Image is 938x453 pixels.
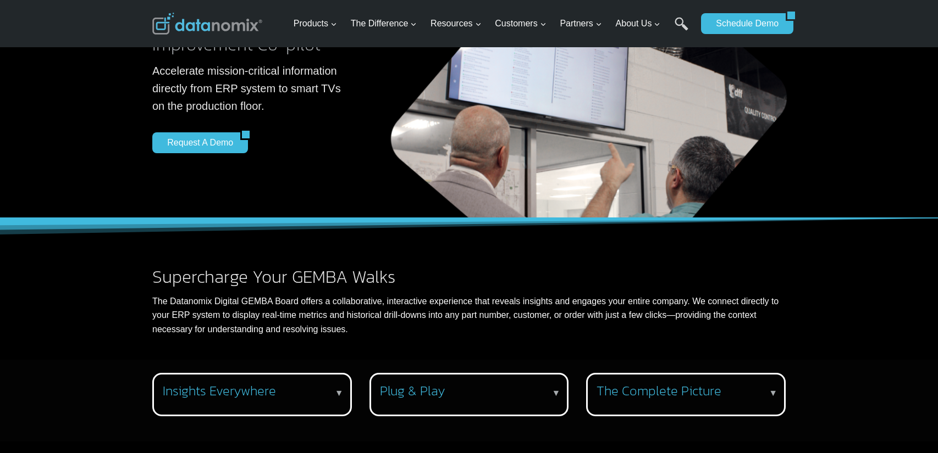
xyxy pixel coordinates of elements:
h2: Supercharge Your GEMBA Walks [152,268,786,286]
span: Resources [431,16,481,31]
h3: Plug & Play [380,383,554,399]
a: Request a Demo [152,132,240,153]
span: State/Region [247,136,290,146]
p: ▼ [335,386,344,400]
img: Datanomix [152,13,262,35]
nav: Primary Navigation [289,6,696,42]
h2: Your Continuous Improvement Co-pilot [152,18,349,53]
p: The Datanomix Digital GEMBA Board offers a collaborative, interactive experience that reveals ins... [152,294,786,337]
h3: The Complete Picture [597,383,771,399]
span: The Difference [351,16,417,31]
span: About Us [616,16,661,31]
span: Partners [560,16,602,31]
span: Phone number [247,46,297,55]
p: ▼ [551,386,560,400]
h3: Insights Everywhere [163,383,337,399]
a: Terms [123,245,140,253]
span: Last Name [247,1,283,10]
p: ▼ [769,386,777,400]
span: Customers [495,16,546,31]
span: Products [294,16,337,31]
p: Accelerate mission-critical information directly from ERP system to smart TVs on the production f... [152,62,349,115]
a: Schedule Demo [701,13,786,34]
a: Privacy Policy [150,245,185,253]
a: Search [675,17,688,42]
